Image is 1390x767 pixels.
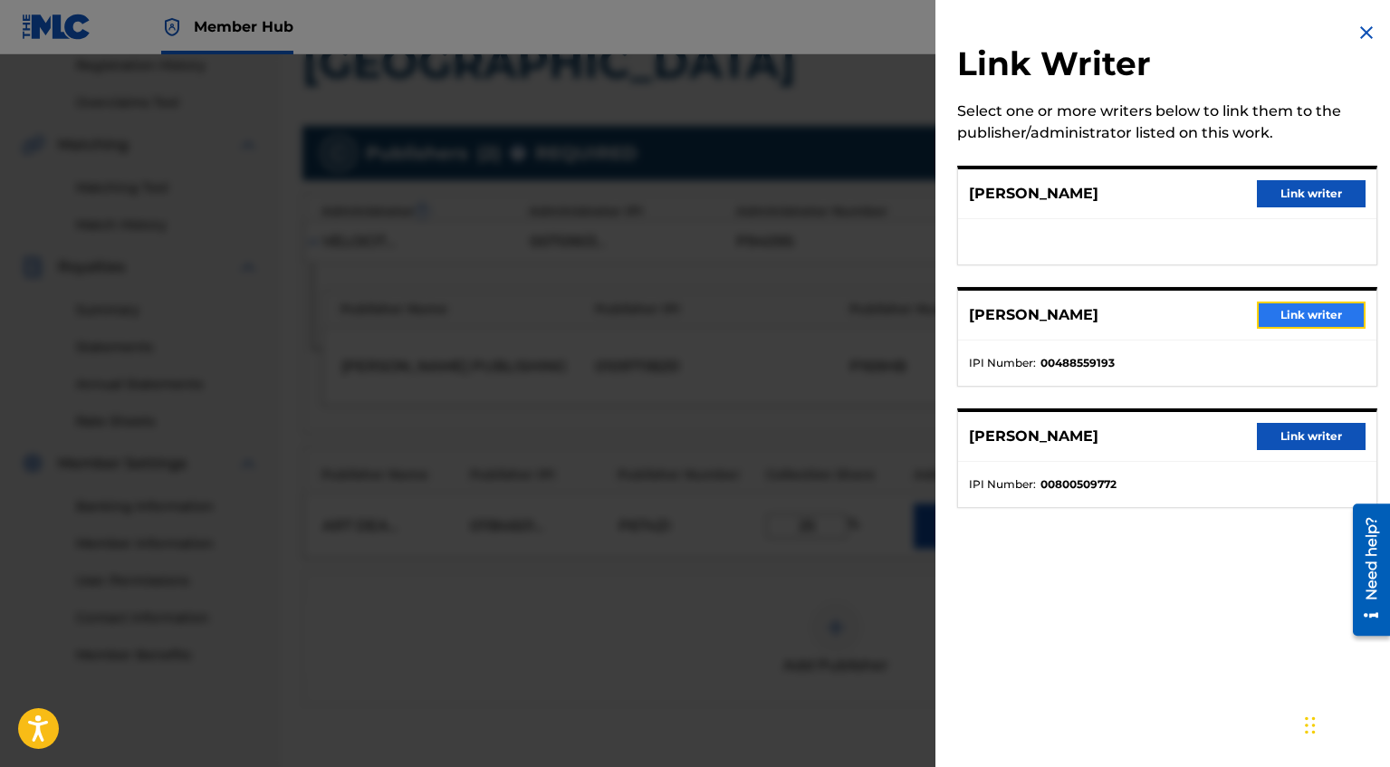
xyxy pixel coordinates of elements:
p: [PERSON_NAME] [969,426,1098,447]
h2: Link Writer [957,43,1377,90]
div: Drag [1305,698,1316,753]
strong: 00800509772 [1040,476,1117,493]
p: [PERSON_NAME] [969,304,1098,326]
button: Link writer [1257,423,1366,450]
button: Link writer [1257,180,1366,207]
p: [PERSON_NAME] [969,183,1098,205]
button: Link writer [1257,302,1366,329]
iframe: Resource Center [1339,496,1390,642]
span: IPI Number : [969,476,1036,493]
iframe: Chat Widget [1299,680,1390,767]
span: Member Hub [194,16,293,37]
strong: 00488559193 [1040,355,1115,371]
img: MLC Logo [22,14,91,40]
span: IPI Number : [969,355,1036,371]
div: Select one or more writers below to link them to the publisher/administrator listed on this work. [957,101,1377,144]
img: Top Rightsholder [161,16,183,38]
